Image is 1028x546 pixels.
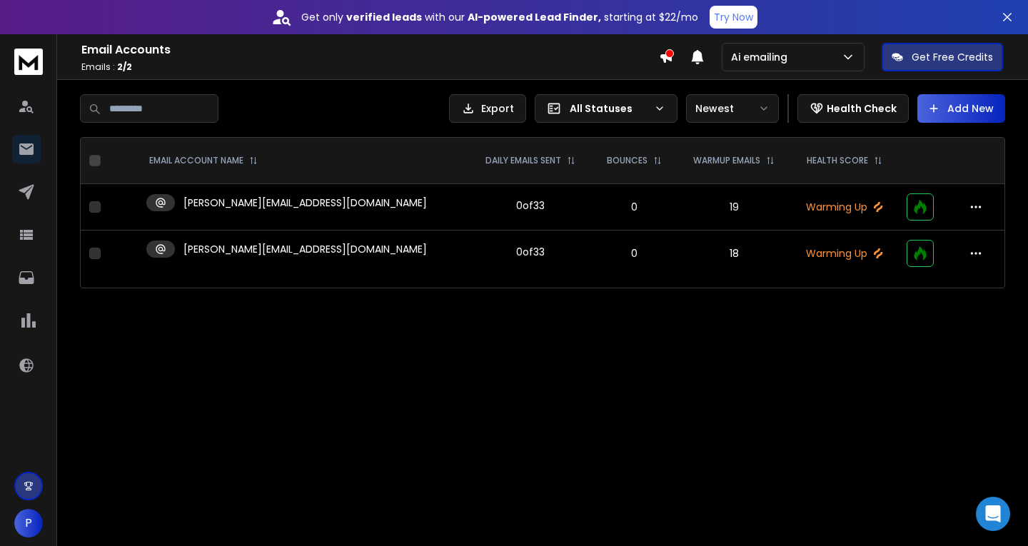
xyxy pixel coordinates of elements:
p: BOUNCES [607,155,647,166]
td: 19 [677,184,790,231]
h1: Email Accounts [81,41,659,59]
img: logo [14,49,43,75]
p: 0 [600,200,668,214]
button: Add New [917,94,1005,123]
strong: verified leads [346,10,422,24]
button: Newest [686,94,779,123]
div: 0 of 33 [516,245,545,259]
p: Emails : [81,61,659,73]
button: P [14,509,43,537]
button: Try Now [710,6,757,29]
p: Get Free Credits [912,50,993,64]
p: Health Check [827,101,897,116]
p: Warming Up [800,246,890,261]
div: EMAIL ACCOUNT NAME [149,155,258,166]
button: Get Free Credits [882,43,1003,71]
p: Try Now [714,10,753,24]
button: Health Check [797,94,909,123]
div: Open Intercom Messenger [976,497,1010,531]
p: 0 [600,246,668,261]
p: Warming Up [800,200,890,214]
p: DAILY EMAILS SENT [485,155,561,166]
p: All Statuses [570,101,648,116]
p: [PERSON_NAME][EMAIL_ADDRESS][DOMAIN_NAME] [183,242,427,256]
p: [PERSON_NAME][EMAIL_ADDRESS][DOMAIN_NAME] [183,196,427,210]
button: Export [449,94,526,123]
strong: AI-powered Lead Finder, [468,10,601,24]
div: 0 of 33 [516,198,545,213]
p: HEALTH SCORE [807,155,868,166]
td: 18 [677,231,790,277]
span: 2 / 2 [117,61,132,73]
p: WARMUP EMAILS [693,155,760,166]
p: Ai emailing [731,50,793,64]
p: Get only with our starting at $22/mo [301,10,698,24]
